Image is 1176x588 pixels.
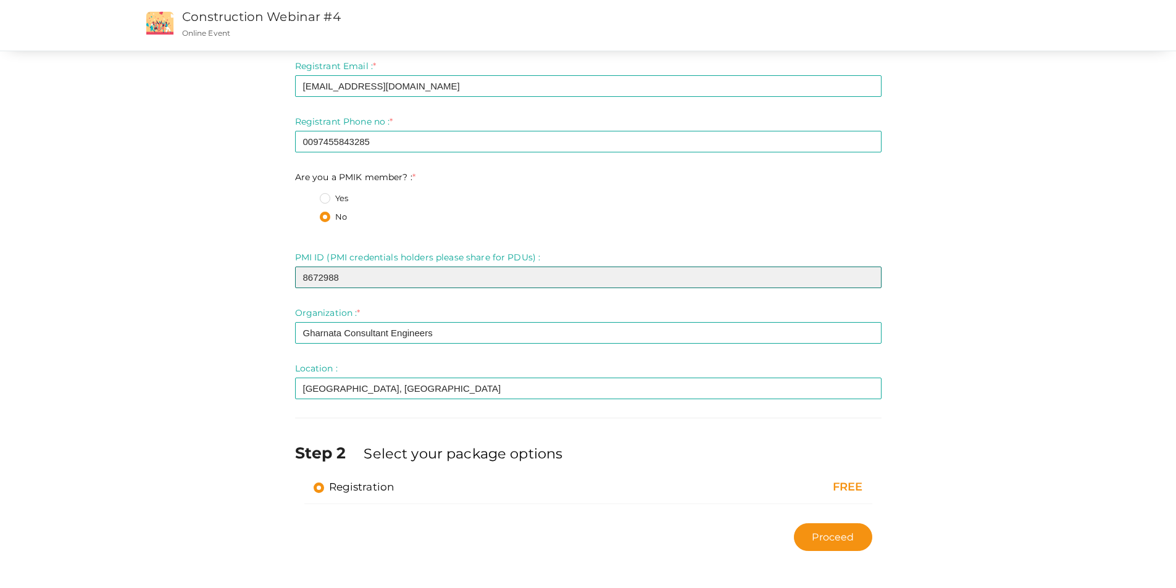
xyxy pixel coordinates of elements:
a: Construction Webinar #4 [182,9,341,24]
div: FREE [695,479,863,495]
input: Enter registrant email here. [295,75,882,97]
label: Location : [295,362,338,375]
label: Registrant Phone no : [295,115,393,128]
input: Enter registrant phone no here. [295,131,882,152]
label: Registration [314,479,394,494]
label: Yes [320,193,348,205]
p: Online Event [182,28,770,38]
label: PMI ID (PMI credentials holders please share for PDUs) : [295,251,541,263]
label: Select your package options [364,444,562,463]
span: Proceed [812,530,854,544]
img: event2.png [146,12,173,35]
label: Registrant Email : [295,60,377,72]
label: Step 2 [295,442,362,464]
label: Are you a PMIK member? : [295,171,416,183]
label: No [320,211,347,223]
label: Organization : [295,307,361,319]
button: Proceed [794,523,872,551]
